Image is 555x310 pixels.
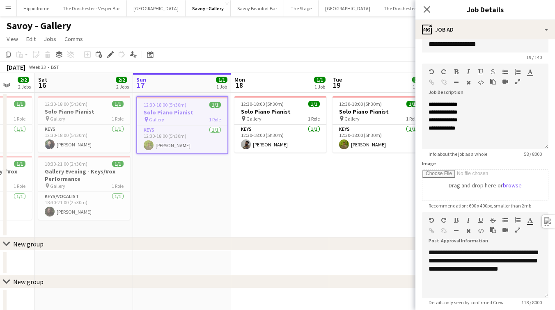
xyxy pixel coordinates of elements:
[234,108,326,115] h3: Solo Piano Pianist
[429,217,434,223] button: Undo
[136,96,228,154] app-job-card: 12:30-18:00 (5h30m)1/1Solo Piano Pianist Gallery1 RoleKeys1/112:30-18:00 (5h30m)[PERSON_NAME]
[51,64,59,70] div: BST
[453,217,459,223] button: Bold
[216,84,227,90] div: 1 Job
[116,84,129,90] div: 2 Jobs
[127,0,186,16] button: [GEOGRAPHIC_DATA]
[7,20,71,32] h1: Savoy - Gallery
[137,125,227,153] app-card-role: Keys1/112:30-18:00 (5h30m)[PERSON_NAME]
[38,76,47,83] span: Sat
[333,96,424,153] app-job-card: 12:30-18:00 (5h30m)1/1Solo Piano Pianist Gallery1 RoleKeys1/112:30-18:00 (5h30m)[PERSON_NAME]
[406,101,418,107] span: 1/1
[44,35,56,43] span: Jobs
[38,108,130,115] h3: Solo Piano Pianist
[422,299,510,305] span: Details only seen by confirmed Crew
[441,217,447,223] button: Redo
[14,101,25,107] span: 1/1
[234,125,326,153] app-card-role: Keys1/112:30-18:00 (5h30m)[PERSON_NAME]
[333,76,342,83] span: Tue
[466,79,471,86] button: Clear Formatting
[136,76,146,83] span: Sun
[38,168,130,182] h3: Gallery Evening - Keys/Vox Performance
[135,80,146,90] span: 17
[490,68,496,75] button: Strikethrough
[441,68,447,75] button: Redo
[515,78,521,85] button: Fullscreen
[116,77,127,83] span: 2/2
[377,0,448,16] button: The Dorchester Promenade
[56,0,127,16] button: The Dorchester - Vesper Bar
[233,80,245,90] span: 18
[490,217,496,223] button: Strikethrough
[415,4,555,15] h3: Job Details
[38,156,130,220] div: 18:30-21:00 (2h30m)1/1Gallery Evening - Keys/Vox Performance Gallery1 RoleKeys/Vocalist1/118:30-2...
[14,183,25,189] span: 1 Role
[23,34,39,44] a: Edit
[339,101,382,107] span: 12:30-18:00 (5h30m)
[502,78,508,85] button: Insert video
[13,278,44,286] div: New group
[7,63,25,71] div: [DATE]
[241,101,284,107] span: 12:30-18:00 (5h30m)
[7,35,18,43] span: View
[26,35,36,43] span: Edit
[331,80,342,90] span: 19
[429,68,434,75] button: Undo
[490,78,496,85] button: Paste as plain text
[415,20,555,39] div: Job Ad
[41,34,60,44] a: Jobs
[453,79,459,86] button: Horizontal Line
[466,217,471,223] button: Italic
[38,192,130,220] app-card-role: Keys/Vocalist1/118:30-21:00 (2h30m)[PERSON_NAME]
[490,227,496,233] button: Paste as plain text
[284,0,319,16] button: The Stage
[520,54,548,60] span: 19 / 140
[308,116,320,122] span: 1 Role
[515,227,521,233] button: Fullscreen
[14,116,25,122] span: 1 Role
[502,68,508,75] button: Unordered List
[314,77,326,83] span: 1/1
[112,101,124,107] span: 1/1
[502,227,508,233] button: Insert video
[38,96,130,153] app-job-card: 12:30-18:00 (5h30m)1/1Solo Piano Pianist Gallery1 RoleKeys1/112:30-18:00 (5h30m)[PERSON_NAME]
[209,102,221,108] span: 1/1
[453,228,459,234] button: Horizontal Line
[186,0,231,16] button: Savoy - Gallery
[137,109,227,116] h3: Solo Piano Pianist
[412,77,424,83] span: 1/1
[478,228,484,234] button: HTML Code
[466,68,471,75] button: Italic
[112,116,124,122] span: 1 Role
[231,0,284,16] button: Savoy Beaufort Bar
[478,217,484,223] button: Underline
[112,183,124,189] span: 1 Role
[149,116,164,123] span: Gallery
[38,125,130,153] app-card-role: Keys1/112:30-18:00 (5h30m)[PERSON_NAME]
[422,203,538,209] span: Recommendation: 600 x 400px, smaller than 2mb
[37,80,47,90] span: 16
[406,116,418,122] span: 1 Role
[517,151,548,157] span: 58 / 8000
[216,77,227,83] span: 1/1
[422,151,494,157] span: Info about the job as a whole
[61,34,86,44] a: Comms
[333,125,424,153] app-card-role: Keys1/112:30-18:00 (5h30m)[PERSON_NAME]
[502,217,508,223] button: Unordered List
[234,96,326,153] app-job-card: 12:30-18:00 (5h30m)1/1Solo Piano Pianist Gallery1 RoleKeys1/112:30-18:00 (5h30m)[PERSON_NAME]
[50,116,65,122] span: Gallery
[17,0,56,16] button: Hippodrome
[13,240,44,248] div: New group
[144,102,186,108] span: 12:30-18:00 (5h30m)
[515,217,521,223] button: Ordered List
[453,68,459,75] button: Bold
[478,79,484,86] button: HTML Code
[18,84,31,90] div: 2 Jobs
[466,228,471,234] button: Clear Formatting
[478,68,484,75] button: Underline
[14,161,25,167] span: 1/1
[209,116,221,123] span: 1 Role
